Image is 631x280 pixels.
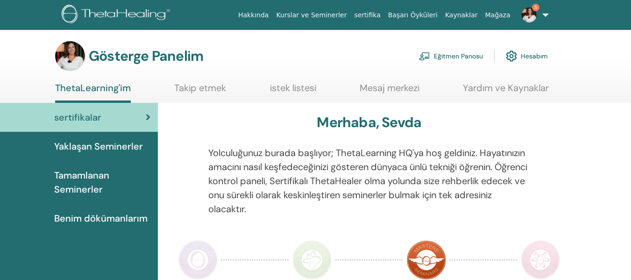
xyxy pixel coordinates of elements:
font: ThetaLearning'im [55,82,131,94]
img: chalkboard-teacher.svg [419,52,430,60]
font: Kaynaklar [445,11,478,19]
a: Eğitmen Panosu [419,46,483,66]
font: Merhaba, Sevda [317,113,421,131]
font: Tamamlanan Seminerler [54,169,109,195]
a: Başarı Öyküleri [384,7,441,24]
font: Yardım ve Kaynaklar [463,82,549,94]
img: Bilim Sertifikası [521,240,560,280]
font: Yolculuğunuz burada başlıyor; ThetaLearning HQ'ya hoş geldiniz. Hayatınızın amacını nasıl keşfede... [208,147,527,215]
font: Eğitmen Panosu [434,52,483,61]
a: sertifika [350,7,384,24]
a: Hesabım [506,46,548,66]
font: istek listesi [270,82,316,94]
font: Kurslar ve Seminerler [276,11,347,19]
img: logo.png [62,5,173,26]
a: istek listesi [270,82,316,101]
font: 5 [534,4,537,10]
font: sertifika [354,11,380,19]
img: Usta [407,240,446,280]
font: Takip etmek [174,82,226,94]
a: Kurslar ve Seminerler [272,7,350,24]
font: sertifikalar [54,111,101,123]
font: Mağaza [485,11,510,19]
a: ThetaLearning'im [55,82,131,103]
img: default.jpg [522,7,537,22]
img: default.jpg [55,41,85,71]
a: Mesaj merkezi [360,82,419,101]
a: Kaynaklar [441,7,482,24]
a: Mağaza [481,7,514,24]
a: Takip etmek [174,82,226,101]
font: Mesaj merkezi [360,82,419,94]
font: Başarı Öyküleri [388,11,438,19]
a: Hakkında [234,7,273,24]
a: Yardım ve Kaynaklar [463,82,549,101]
font: Gösterge Panelim [89,47,203,65]
font: Yaklaşan Seminerler [54,140,143,152]
font: Hakkında [238,11,269,19]
img: Uygulayıcı [178,240,218,280]
img: Eğitmen [292,240,332,280]
font: Benim dökümanlarım [54,212,148,224]
font: Hesabım [521,52,548,61]
img: cog.svg [506,48,517,64]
